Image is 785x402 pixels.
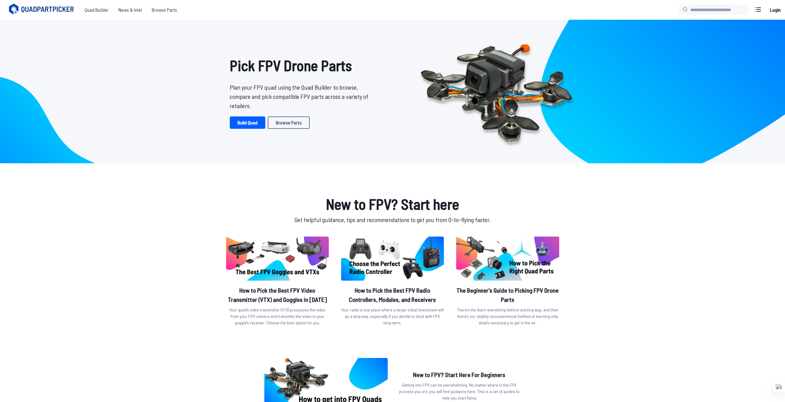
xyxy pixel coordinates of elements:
[398,382,521,401] p: Getting into FPV can be overwhelming. No matter where in the FPV process you are, you will find g...
[456,286,559,304] h2: The Beginner's Guide to Picking FPV Drone Parts
[341,286,444,304] h2: How to Pick the Best FPV Radio Controllers, Modules, and Receivers
[226,286,329,304] h2: How to Pick the Best FPV Video Transmitter (VTX) and Goggles in [DATE]
[398,370,521,379] h2: New to FPV? Start Here For Beginners
[768,4,783,16] a: Login
[114,4,147,16] a: News & Intel
[225,215,560,224] p: Get helpful guidance, tips and recommendations to get you from 0-to-flying faster.
[230,54,373,76] h1: Pick FPV Drone Parts
[341,237,444,281] img: image of post
[226,307,329,326] p: Your quad’s video transmitter (VTX) processes the video from your FPV camera and transmits the vi...
[230,83,373,110] p: Plan your FPV quad using the Quad Builder to browse, compare and pick compatible FPV parts across...
[80,4,114,16] a: Quad Builder
[456,307,559,326] p: There’s the learn-everything-before-starting way, and then there’s our slightly unconventional me...
[456,237,559,328] a: image of postThe Beginner's Guide to Picking FPV Drone PartsThere’s the learn-everything-before-s...
[147,4,182,16] a: Browse Parts
[341,307,444,326] p: Your radio is one place where a larger initial investment will go a long way, especially if you d...
[268,116,310,129] a: Browse Parts
[225,193,560,215] h1: New to FPV? Start here
[230,116,265,129] a: Build Quad
[341,237,444,328] a: image of postHow to Pick the Best FPV Radio Controllers, Modules, and ReceiversYour radio is one ...
[226,237,329,281] img: image of post
[226,237,329,328] a: image of postHow to Pick the Best FPV Video Transmitter (VTX) and Goggles in [DATE]Your quad’s vi...
[407,30,585,153] img: Quadcopter
[456,237,559,281] img: image of post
